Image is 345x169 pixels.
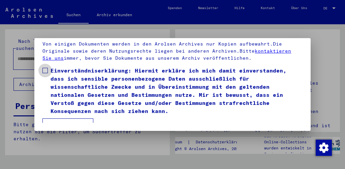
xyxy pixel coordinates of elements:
span: Einverständniserklärung: Hiermit erkläre ich mich damit einverstanden, dass ich sensible personen... [51,66,302,115]
p: Von einigen Dokumenten werden in den Arolsen Archives nur Kopien aufbewahrt.Die Originale sowie d... [42,40,302,62]
a: kontaktieren Sie uns [42,48,291,61]
div: Zustimmung ändern [315,139,332,156]
button: Ich stimme zu [42,118,93,131]
img: Zustimmung ändern [316,140,332,156]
